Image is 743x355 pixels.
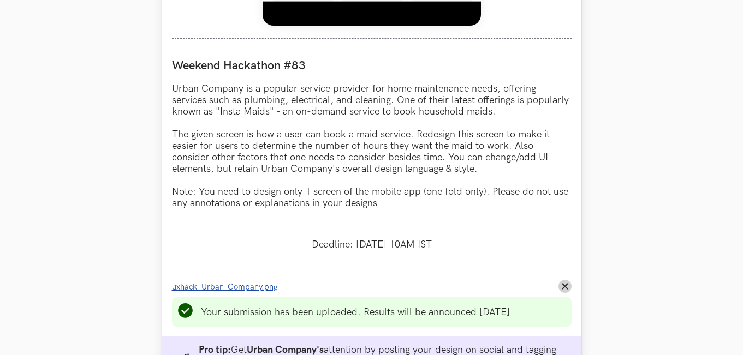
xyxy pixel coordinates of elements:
div: Deadline: [DATE] 10AM IST [172,229,572,260]
span: uxhack_Urban_Company.png [172,282,278,292]
p: Urban Company is a popular service provider for home maintenance needs, offering services such as... [172,83,572,209]
li: Your submission has been uploaded. Results will be announced [DATE] [201,306,510,318]
label: Weekend Hackathon #83 [172,58,572,73]
a: uxhack_Urban_Company.png [172,281,284,292]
